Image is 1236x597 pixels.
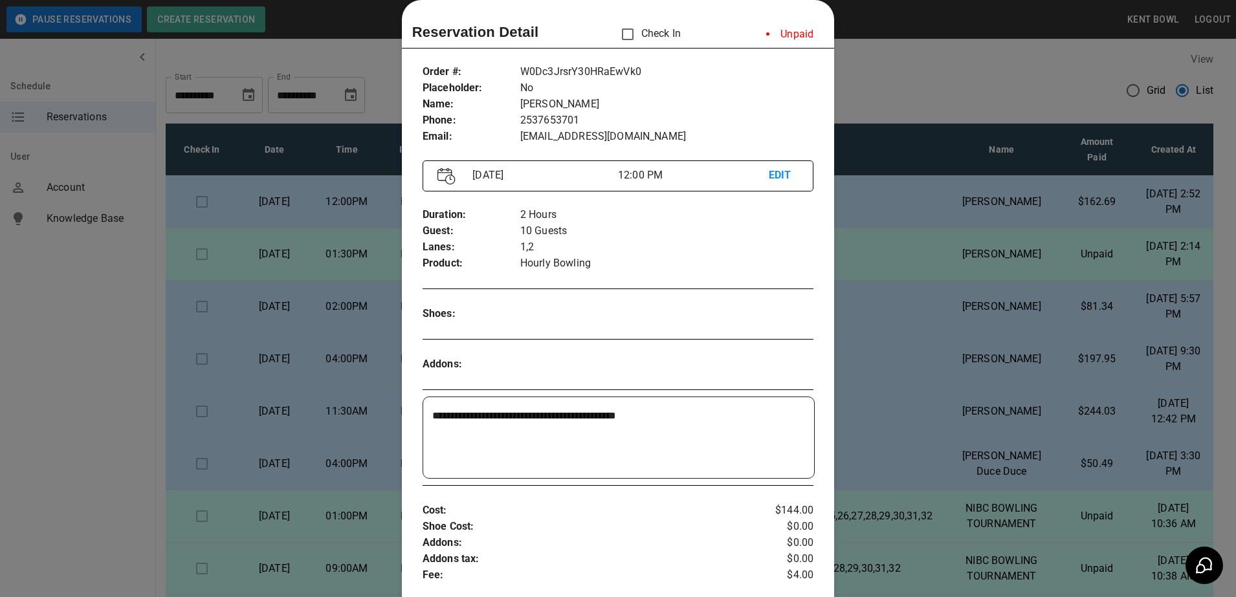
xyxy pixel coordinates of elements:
p: Reservation Detail [412,21,539,43]
li: Unpaid [756,21,824,47]
p: 2 Hours [520,207,813,223]
p: $0.00 [749,519,814,535]
p: Hourly Bowling [520,255,813,272]
p: EDIT [769,168,799,184]
img: Vector [437,168,456,185]
p: Order # : [423,64,520,80]
p: Fee : [423,567,749,583]
p: [EMAIL_ADDRESS][DOMAIN_NAME] [520,129,813,145]
p: Shoes : [423,306,520,322]
p: 1,2 [520,239,813,255]
p: 10 Guests [520,223,813,239]
p: Email : [423,129,520,145]
p: Duration : [423,207,520,223]
p: No [520,80,813,96]
p: Shoe Cost : [423,519,749,535]
p: 12:00 PM [618,168,769,183]
p: Addons : [423,356,520,373]
p: [PERSON_NAME] [520,96,813,113]
p: Addons : [423,535,749,551]
p: [DATE] [467,168,618,183]
p: Lanes : [423,239,520,255]
p: Guest : [423,223,520,239]
p: Addons tax : [423,551,749,567]
p: $0.00 [749,535,814,551]
p: Cost : [423,503,749,519]
p: $4.00 [749,567,814,583]
p: $0.00 [749,551,814,567]
p: Placeholder : [423,80,520,96]
p: 2537653701 [520,113,813,129]
p: Product : [423,255,520,272]
p: W0Dc3JrsrY30HRaEwVk0 [520,64,813,80]
p: Phone : [423,113,520,129]
p: Name : [423,96,520,113]
p: Check In [614,21,681,48]
p: $144.00 [749,503,814,519]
